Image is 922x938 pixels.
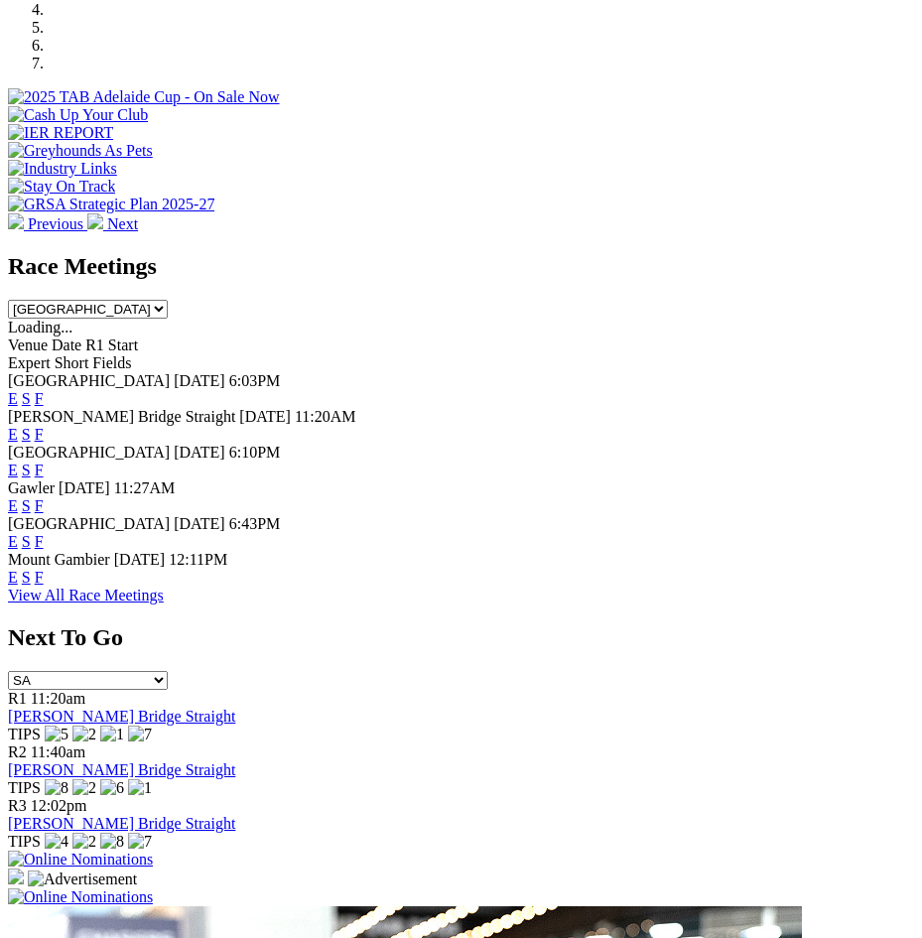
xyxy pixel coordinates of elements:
span: Fields [92,354,131,371]
span: 12:02pm [31,797,87,814]
span: Loading... [8,319,72,335]
span: 11:40am [31,743,85,760]
a: F [35,533,44,550]
img: 8 [45,779,68,797]
span: TIPS [8,833,41,850]
img: GRSA Strategic Plan 2025-27 [8,196,214,213]
span: 6:03PM [229,372,281,389]
a: [PERSON_NAME] Bridge Straight [8,708,235,725]
img: 8 [100,833,124,851]
span: [DATE] [174,515,225,532]
span: Mount Gambier [8,551,110,568]
span: Expert [8,354,51,371]
span: R1 Start [85,336,138,353]
a: S [22,426,31,443]
img: 2 [72,833,96,851]
a: F [35,497,44,514]
img: 4 [45,833,68,851]
span: [DATE] [174,444,225,461]
span: TIPS [8,779,41,796]
a: S [22,569,31,586]
img: Online Nominations [8,851,153,869]
img: 6 [100,779,124,797]
span: [GEOGRAPHIC_DATA] [8,444,170,461]
img: IER REPORT [8,124,113,142]
img: Greyhounds As Pets [8,142,153,160]
a: View All Race Meetings [8,587,164,603]
span: Venue [8,336,48,353]
img: Advertisement [28,871,137,888]
span: 6:10PM [229,444,281,461]
a: Previous [8,215,87,232]
span: Previous [28,215,83,232]
span: 12:11PM [169,551,227,568]
a: Next [87,215,138,232]
img: 2025 TAB Adelaide Cup - On Sale Now [8,88,280,106]
img: Cash Up Your Club [8,106,148,124]
span: R3 [8,797,27,814]
span: Gawler [8,479,55,496]
span: [GEOGRAPHIC_DATA] [8,372,170,389]
span: 11:20AM [295,408,356,425]
img: 1 [128,779,152,797]
img: 7 [128,726,152,743]
span: [DATE] [114,551,166,568]
a: E [8,462,18,478]
h2: Next To Go [8,624,914,651]
span: [DATE] [239,408,291,425]
span: TIPS [8,726,41,742]
a: E [8,426,18,443]
img: 7 [128,833,152,851]
span: [PERSON_NAME] Bridge Straight [8,408,235,425]
img: Online Nominations [8,888,153,906]
span: [DATE] [59,479,110,496]
img: Stay On Track [8,178,115,196]
a: S [22,390,31,407]
span: R2 [8,743,27,760]
h2: Race Meetings [8,253,914,280]
span: 6:43PM [229,515,281,532]
a: F [35,426,44,443]
span: Next [107,215,138,232]
a: S [22,497,31,514]
span: [GEOGRAPHIC_DATA] [8,515,170,532]
a: F [35,462,44,478]
img: 15187_Greyhounds_GreysPlayCentral_Resize_SA_WebsiteBanner_300x115_2025.jpg [8,869,24,884]
img: chevron-left-pager-white.svg [8,213,24,229]
img: 5 [45,726,68,743]
img: 1 [100,726,124,743]
span: Date [52,336,81,353]
a: E [8,533,18,550]
img: 2 [72,726,96,743]
img: Industry Links [8,160,117,178]
img: chevron-right-pager-white.svg [87,213,103,229]
img: 2 [72,779,96,797]
a: [PERSON_NAME] Bridge Straight [8,761,235,778]
a: F [35,390,44,407]
span: Short [55,354,89,371]
a: E [8,497,18,514]
a: F [35,569,44,586]
a: S [22,533,31,550]
span: R1 [8,690,27,707]
a: E [8,390,18,407]
span: 11:20am [31,690,85,707]
span: [DATE] [174,372,225,389]
a: E [8,569,18,586]
span: 11:27AM [114,479,176,496]
a: [PERSON_NAME] Bridge Straight [8,815,235,832]
a: S [22,462,31,478]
